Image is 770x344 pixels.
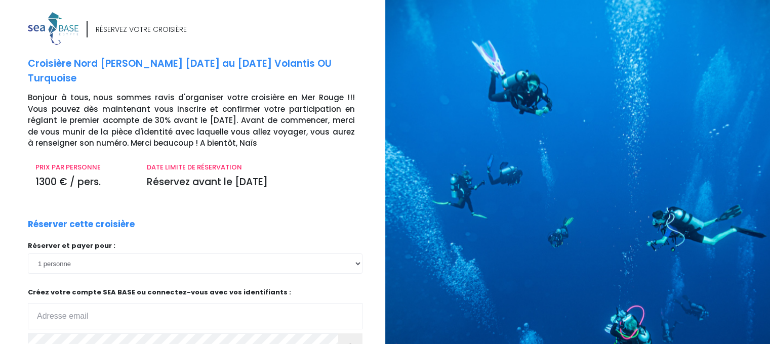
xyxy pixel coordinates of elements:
[35,175,132,190] p: 1300 € / pers.
[35,162,132,173] p: PRIX PAR PERSONNE
[28,57,378,85] p: Croisière Nord [PERSON_NAME] [DATE] au [DATE] Volantis OU Turquoise
[28,92,378,149] p: Bonjour à tous, nous sommes ravis d'organiser votre croisière en Mer Rouge !!! Vous pouvez dès ma...
[28,303,362,329] input: Adresse email
[28,241,362,251] p: Réserver et payer pour :
[28,12,78,45] img: logo_color1.png
[28,218,135,231] p: Réserver cette croisière
[147,162,354,173] p: DATE LIMITE DE RÉSERVATION
[96,24,187,35] div: RÉSERVEZ VOTRE CROISIÈRE
[147,175,354,190] p: Réservez avant le [DATE]
[28,287,362,329] p: Créez votre compte SEA BASE ou connectez-vous avec vos identifiants :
